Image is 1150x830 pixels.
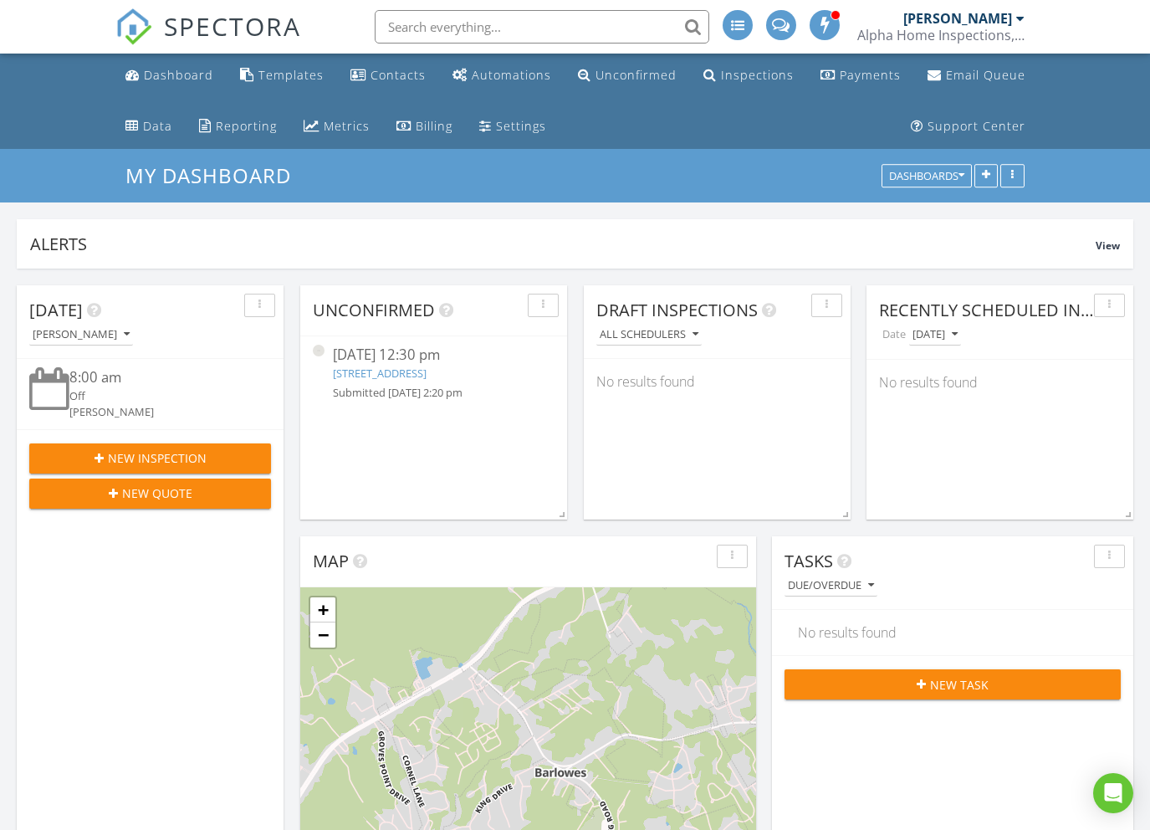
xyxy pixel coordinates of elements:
div: Payments [840,67,901,83]
button: [DATE] [909,324,961,346]
a: Dashboard [119,60,220,91]
div: Metrics [324,118,370,134]
a: Templates [233,60,330,91]
a: [STREET_ADDRESS] [333,366,427,381]
a: Zoom in [310,597,335,622]
span: New Inspection [108,449,207,467]
div: Templates [258,67,324,83]
button: Dashboards [882,165,972,188]
div: Alpha Home Inspections, LLC [857,27,1025,44]
div: Data [143,118,172,134]
div: Unconfirmed [595,67,677,83]
span: New Quote [122,484,192,502]
img: The Best Home Inspection Software - Spectora [115,8,152,45]
span: SPECTORA [164,8,301,44]
a: SPECTORA [115,23,301,58]
div: [DATE] 12:30 pm [333,345,534,366]
a: Settings [473,111,553,142]
span: Draft Inspections [596,299,758,321]
div: Off [69,388,251,404]
a: Reporting [192,111,284,142]
a: Metrics [297,111,376,142]
a: Contacts [344,60,432,91]
a: Zoom out [310,622,335,648]
div: Email Queue [946,67,1025,83]
img: streetview [313,345,325,356]
label: Date [879,323,909,346]
a: My Dashboard [125,161,305,189]
button: [PERSON_NAME] [29,324,133,346]
span: Tasks [785,550,833,572]
div: Inspections [721,67,794,83]
a: Billing [390,111,459,142]
div: Dashboards [889,171,964,182]
span: [DATE] [29,299,83,321]
div: Alerts [30,233,1096,255]
span: New Task [930,676,989,694]
button: New Inspection [29,443,271,474]
div: [PERSON_NAME] [903,10,1012,27]
button: New Task [785,669,1121,699]
a: Payments [814,60,907,91]
div: 8:00 am [69,367,251,388]
div: Open Intercom Messenger [1093,773,1133,813]
div: Submitted [DATE] 2:20 pm [333,385,534,401]
a: Inspections [697,60,800,91]
div: Dashboard [144,67,213,83]
div: No results found [866,360,1133,405]
span: Map [313,550,349,572]
span: Unconfirmed [313,299,435,321]
div: All schedulers [600,329,698,341]
button: All schedulers [596,324,702,346]
a: Unconfirmed [571,60,683,91]
button: Due/Overdue [785,575,877,597]
input: Search everything... [375,10,709,44]
div: Settings [496,118,546,134]
a: Automations (Advanced) [446,60,558,91]
div: [DATE] [912,329,958,341]
a: [DATE] 12:30 pm [STREET_ADDRESS] Submitted [DATE] 2:20 pm [313,345,555,401]
a: Support Center [904,111,1032,142]
div: No results found [584,359,851,404]
div: Automations [472,67,551,83]
div: Due/Overdue [788,580,874,592]
div: No results found [785,610,1120,655]
div: Reporting [216,118,277,134]
a: Data [119,111,179,142]
div: Billing [416,118,452,134]
div: [PERSON_NAME] [33,329,130,341]
div: Contacts [371,67,426,83]
div: Support Center [928,118,1025,134]
span: View [1096,238,1120,253]
div: [PERSON_NAME] [69,404,251,420]
a: Email Queue [921,60,1032,91]
button: New Quote [29,479,271,509]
